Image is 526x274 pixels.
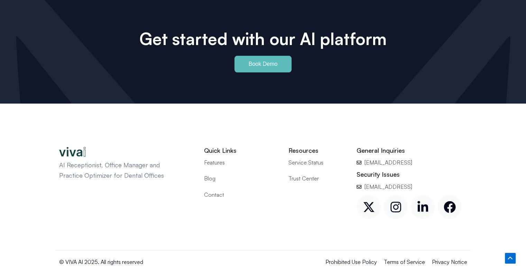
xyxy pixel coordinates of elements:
[204,190,224,199] span: Contact
[121,29,405,49] h2: Get started with our Al platform
[357,170,467,178] h2: Security Issues
[234,56,292,72] a: Book Demo
[204,158,278,167] a: Features
[363,158,412,167] span: [EMAIL_ADDRESS]
[384,257,425,266] a: Terms of Service
[357,182,467,191] a: [EMAIL_ADDRESS]
[288,174,346,183] a: Trust Center
[325,257,377,266] a: Prohibited Use Policy
[288,147,346,154] h2: Resources
[249,61,278,67] span: Book Demo
[432,257,467,266] a: Privacy Notice
[363,182,412,191] span: [EMAIL_ADDRESS]
[357,158,467,167] a: [EMAIL_ADDRESS]
[59,160,180,180] p: AI Receptionist, Office Manager and Practice Optimizer for Dental Offices
[204,190,278,199] a: Contact
[288,174,319,183] span: Trust Center
[357,147,467,154] h2: General Inquiries
[204,147,278,154] h2: Quick Links
[204,158,225,167] span: Features
[204,174,215,183] span: Blog
[204,174,278,183] a: Blog
[288,158,323,167] span: Service Status
[59,257,238,266] p: © VIVA AI 2025. All rights reserved
[288,158,346,167] a: Service Status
